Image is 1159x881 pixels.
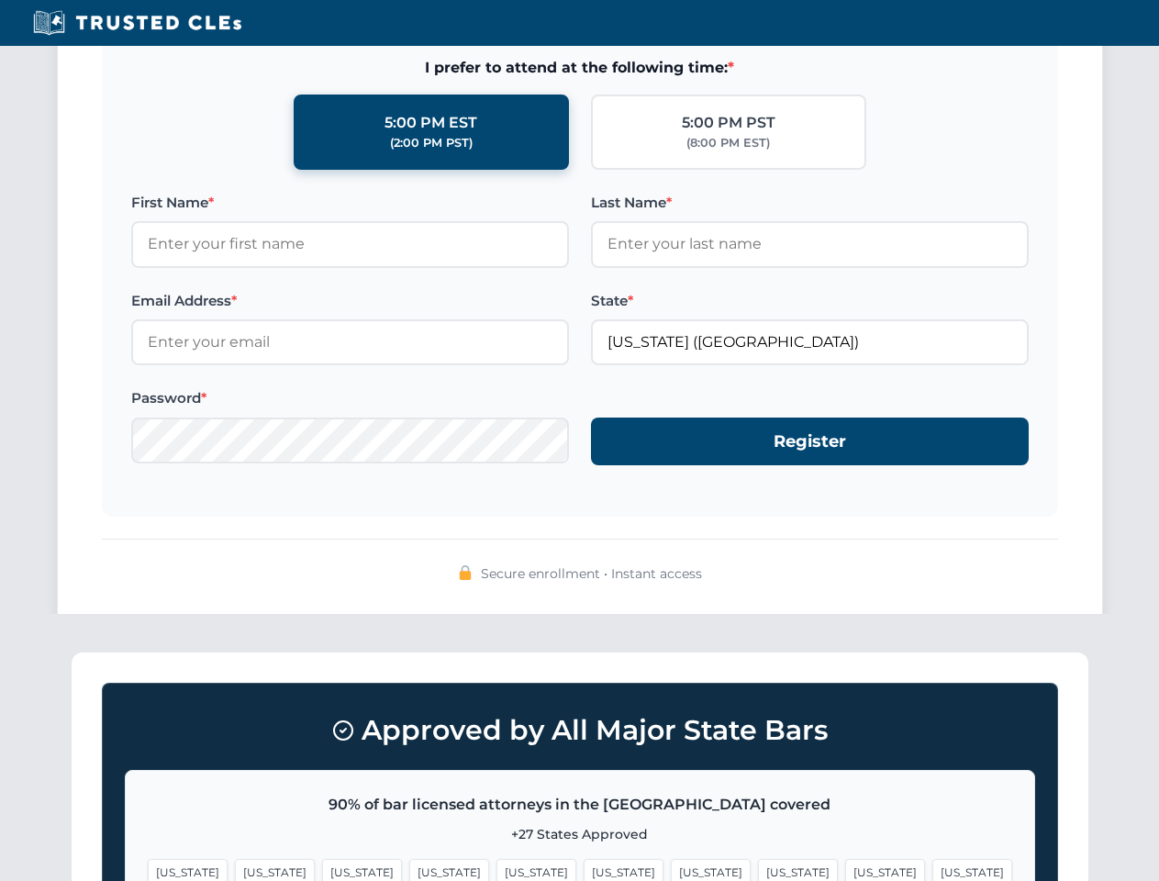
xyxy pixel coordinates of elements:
[591,221,1029,267] input: Enter your last name
[384,111,477,135] div: 5:00 PM EST
[131,319,569,365] input: Enter your email
[682,111,775,135] div: 5:00 PM PST
[481,563,702,584] span: Secure enrollment • Instant access
[148,793,1012,817] p: 90% of bar licensed attorneys in the [GEOGRAPHIC_DATA] covered
[131,387,569,409] label: Password
[591,418,1029,466] button: Register
[458,565,473,580] img: 🔒
[591,290,1029,312] label: State
[686,134,770,152] div: (8:00 PM EST)
[125,706,1035,755] h3: Approved by All Major State Bars
[131,56,1029,80] span: I prefer to attend at the following time:
[390,134,473,152] div: (2:00 PM PST)
[131,192,569,214] label: First Name
[131,221,569,267] input: Enter your first name
[591,319,1029,365] input: Missouri (MO)
[28,9,247,37] img: Trusted CLEs
[131,290,569,312] label: Email Address
[591,192,1029,214] label: Last Name
[148,824,1012,844] p: +27 States Approved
